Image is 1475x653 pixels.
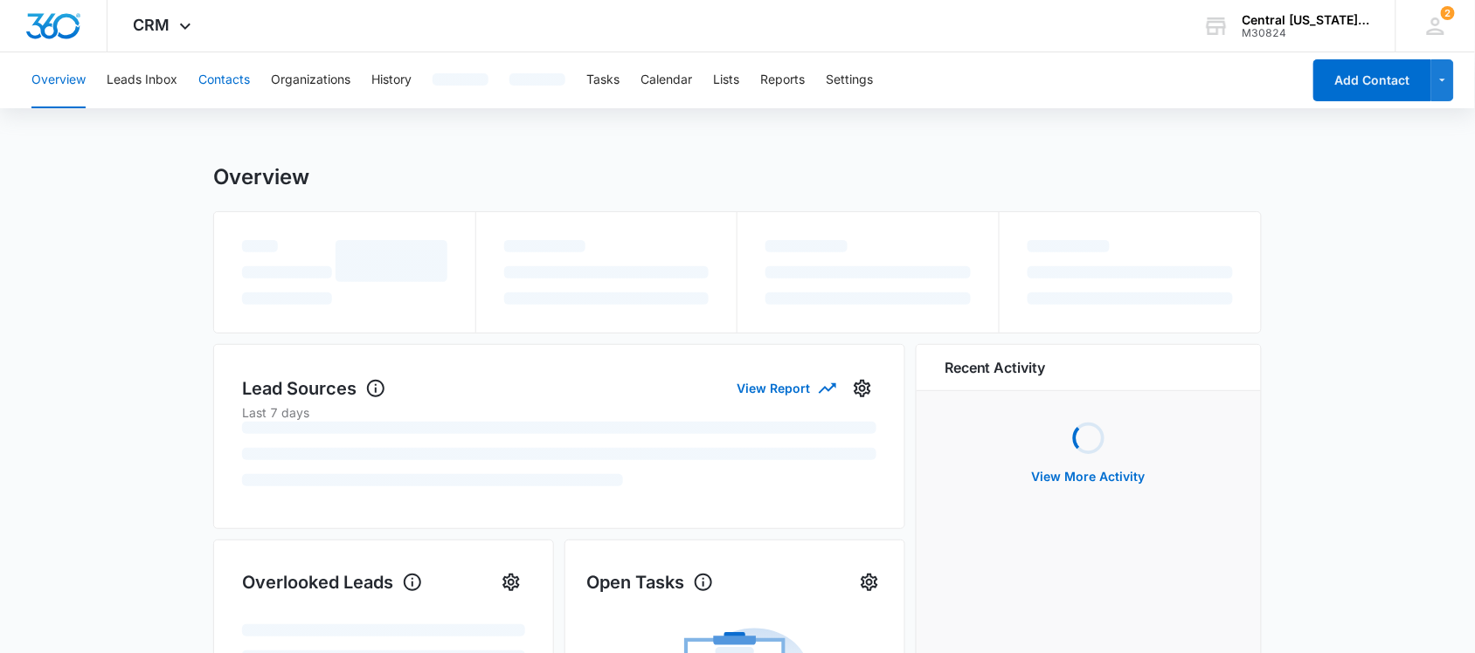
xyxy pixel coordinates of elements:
[848,375,876,402] button: Settings
[855,568,883,596] button: Settings
[713,52,739,108] button: Lists
[737,373,834,403] button: View Report
[1441,6,1455,20] div: notifications count
[134,16,170,34] span: CRM
[371,52,412,108] button: History
[760,52,805,108] button: Reports
[826,52,873,108] button: Settings
[1014,456,1163,498] button: View More Activity
[641,52,692,108] button: Calendar
[1441,6,1455,20] span: 2
[242,375,386,402] h1: Lead Sources
[213,164,309,190] h1: Overview
[107,52,177,108] button: Leads Inbox
[1243,13,1370,27] div: account name
[242,403,876,422] p: Last 7 days
[1313,59,1431,101] button: Add Contact
[945,357,1046,378] h6: Recent Activity
[271,52,350,108] button: Organizations
[242,569,423,595] h1: Overlooked Leads
[31,52,86,108] button: Overview
[586,569,714,595] h1: Open Tasks
[1243,27,1370,39] div: account id
[497,568,525,596] button: Settings
[586,52,620,108] button: Tasks
[198,52,250,108] button: Contacts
